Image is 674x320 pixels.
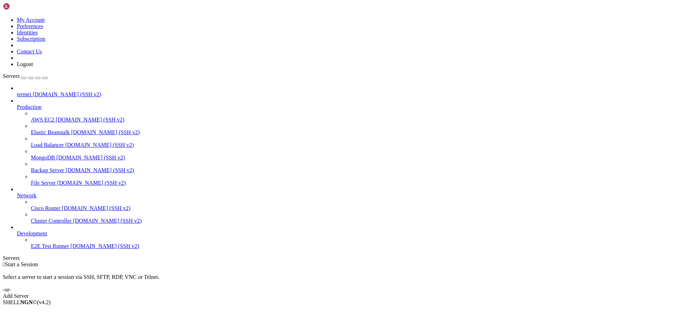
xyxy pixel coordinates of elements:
[17,30,38,35] a: Identities
[17,230,671,237] a: Development
[17,91,31,97] span: termei
[62,205,131,211] span: [DOMAIN_NAME] (SSH v2)
[31,129,671,136] a: Elastic Beanstalk [DOMAIN_NAME] (SSH v2)
[17,61,33,67] a: Logout
[3,73,20,79] span: Servers
[31,243,671,249] a: E2E Test Runner [DOMAIN_NAME] (SSH v2)
[3,73,48,79] a: Servers
[37,299,51,305] span: 4.2.0
[17,224,671,249] li: Development
[73,218,142,224] span: [DOMAIN_NAME] (SSH v2)
[17,192,671,199] a: Network
[5,261,38,267] span: Start a Session
[17,85,671,98] li: termei [DOMAIN_NAME] (SSH v2)
[31,167,671,174] a: Backup Server [DOMAIN_NAME] (SSH v2)
[31,167,64,173] span: Backup Server
[57,180,126,186] span: [DOMAIN_NAME] (SSH v2)
[31,142,671,148] a: Load Balancer [DOMAIN_NAME] (SSH v2)
[31,123,671,136] li: Elastic Beanstalk [DOMAIN_NAME] (SSH v2)
[31,211,671,224] li: Cluster Controller [DOMAIN_NAME] (SSH v2)
[31,237,671,249] li: E2E Test Runner [DOMAIN_NAME] (SSH v2)
[3,268,671,293] div: Select a server to start a session via SSH, SFTP, RDP, VNC or Telnet. -or-
[31,180,671,186] a: File Server [DOMAIN_NAME] (SSH v2)
[31,199,671,211] li: Cisco Router [DOMAIN_NAME] (SSH v2)
[17,98,671,186] li: Production
[3,3,43,10] img: Shellngn
[56,155,125,161] span: [DOMAIN_NAME] (SSH v2)
[31,161,671,174] li: Backup Server [DOMAIN_NAME] (SSH v2)
[31,205,671,211] a: Cisco Router [DOMAIN_NAME] (SSH v2)
[20,299,33,305] b: NGN
[31,117,54,123] span: AWS EC2
[31,243,69,249] span: E2E Test Runner
[3,255,671,261] div: Servers
[3,261,5,267] span: 
[31,155,671,161] a: MongoDB [DOMAIN_NAME] (SSH v2)
[17,36,45,42] a: Subscription
[31,136,671,148] li: Load Balancer [DOMAIN_NAME] (SSH v2)
[31,142,64,148] span: Load Balancer
[31,174,671,186] li: File Server [DOMAIN_NAME] (SSH v2)
[31,155,55,161] span: MongoDB
[71,129,140,135] span: [DOMAIN_NAME] (SSH v2)
[31,218,72,224] span: Cluster Controller
[17,104,41,110] span: Production
[71,243,139,249] span: [DOMAIN_NAME] (SSH v2)
[17,192,37,198] span: Network
[31,148,671,161] li: MongoDB [DOMAIN_NAME] (SSH v2)
[31,180,56,186] span: File Server
[31,205,60,211] span: Cisco Router
[31,129,70,135] span: Elastic Beanstalk
[31,110,671,123] li: AWS EC2 [DOMAIN_NAME] (SSH v2)
[17,91,671,98] a: termei [DOMAIN_NAME] (SSH v2)
[17,186,671,224] li: Network
[33,91,101,97] span: [DOMAIN_NAME] (SSH v2)
[17,104,671,110] a: Production
[31,218,671,224] a: Cluster Controller [DOMAIN_NAME] (SSH v2)
[17,17,45,23] a: My Account
[17,48,42,54] a: Contact Us
[66,167,134,173] span: [DOMAIN_NAME] (SSH v2)
[31,117,671,123] a: AWS EC2 [DOMAIN_NAME] (SSH v2)
[17,230,47,236] span: Development
[3,299,51,305] span: SHELL ©
[17,23,43,29] a: Preferences
[56,117,125,123] span: [DOMAIN_NAME] (SSH v2)
[65,142,134,148] span: [DOMAIN_NAME] (SSH v2)
[3,293,671,299] div: Add Server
